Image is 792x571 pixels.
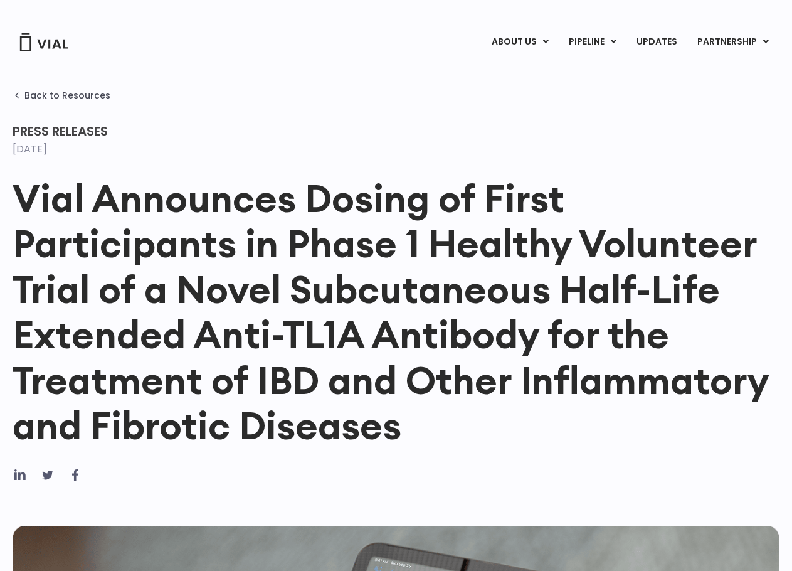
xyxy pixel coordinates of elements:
h1: Vial Announces Dosing of First Participants in Phase 1 Healthy Volunteer Trial of a Novel Subcuta... [13,176,779,449]
div: Share on facebook [68,467,83,483]
time: [DATE] [13,142,47,156]
div: Share on twitter [40,467,55,483]
span: Press Releases [13,122,108,140]
span: Back to Resources [24,90,110,100]
a: UPDATES [626,31,687,53]
a: PARTNERSHIPMenu Toggle [687,31,779,53]
a: Back to Resources [13,90,110,100]
a: PIPELINEMenu Toggle [559,31,626,53]
a: ABOUT USMenu Toggle [482,31,558,53]
img: Vial Logo [19,33,69,51]
div: Share on linkedin [13,467,28,483]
